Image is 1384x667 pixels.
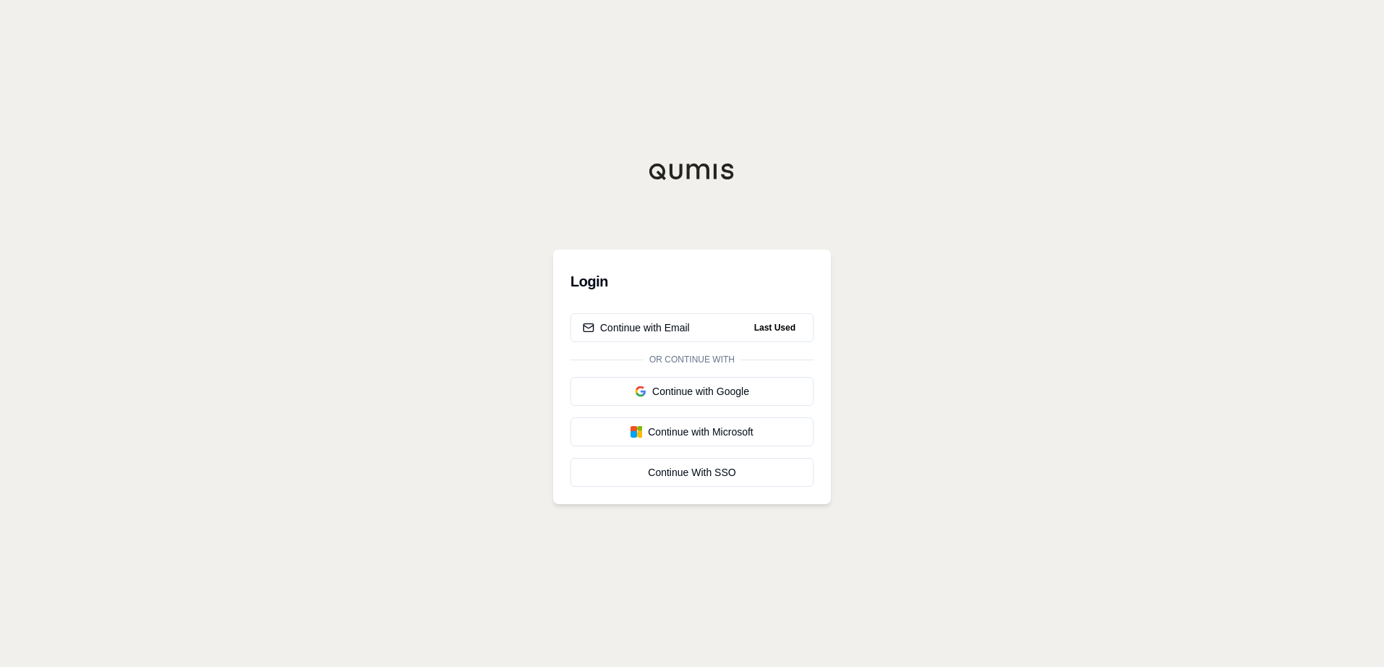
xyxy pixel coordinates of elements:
span: Or continue with [644,354,740,365]
a: Continue With SSO [570,458,814,487]
button: Continue with Google [570,377,814,406]
button: Continue with Microsoft [570,417,814,446]
div: Continue With SSO [583,465,801,480]
h3: Login [570,267,814,296]
div: Continue with Microsoft [583,425,801,439]
span: Last Used [748,319,801,336]
div: Continue with Google [583,384,801,399]
div: Continue with Email [583,320,690,335]
img: Qumis [649,163,735,180]
button: Continue with EmailLast Used [570,313,814,342]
